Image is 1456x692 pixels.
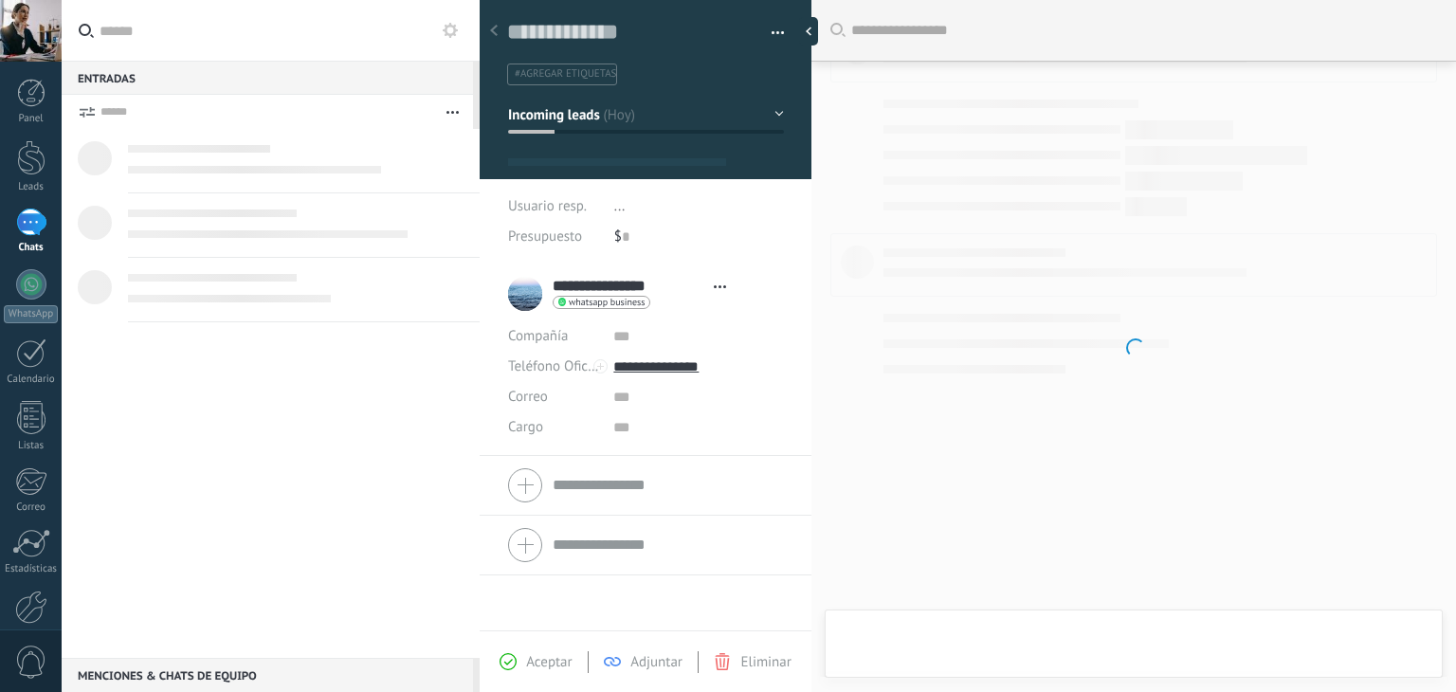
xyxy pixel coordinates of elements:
[508,228,582,246] span: Presupuesto
[569,298,645,307] span: whatsapp business
[62,658,473,692] div: Menciones & Chats de equipo
[508,321,599,352] div: Compañía
[508,420,543,434] span: Cargo
[4,501,59,514] div: Correo
[630,653,682,671] span: Adjuntar
[4,373,59,386] div: Calendario
[740,653,791,671] span: Eliminar
[508,222,600,252] div: Presupuesto
[526,653,572,671] span: Aceptar
[508,412,599,443] div: Cargo
[4,181,59,193] div: Leads
[508,357,607,375] span: Teléfono Oficina
[4,305,58,323] div: WhatsApp
[4,242,59,254] div: Chats
[4,113,59,125] div: Panel
[799,17,818,46] div: Ocultar
[62,61,473,95] div: Entradas
[515,67,616,81] span: #agregar etiquetas
[508,382,548,412] button: Correo
[508,191,600,222] div: Usuario resp.
[4,563,59,575] div: Estadísticas
[614,222,784,252] div: $
[4,440,59,452] div: Listas
[508,352,599,382] button: Teléfono Oficina
[508,388,548,406] span: Correo
[614,197,626,215] span: ...
[508,197,587,215] span: Usuario resp.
